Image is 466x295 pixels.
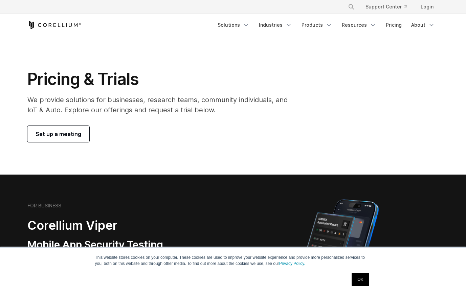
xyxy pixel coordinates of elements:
a: About [407,19,439,31]
h1: Pricing & Trials [27,69,297,89]
p: We provide solutions for businesses, research teams, community individuals, and IoT & Auto. Explo... [27,95,297,115]
a: Industries [255,19,296,31]
a: OK [352,273,369,286]
span: Set up a meeting [36,130,81,138]
h3: Mobile App Security Testing [27,239,201,251]
a: Login [415,1,439,13]
a: Pricing [382,19,406,31]
a: Corellium Home [27,21,81,29]
a: Products [297,19,336,31]
p: This website stores cookies on your computer. These cookies are used to improve your website expe... [95,254,371,267]
div: Navigation Menu [214,19,439,31]
h2: Corellium Viper [27,218,201,233]
a: Set up a meeting [27,126,89,142]
a: Support Center [360,1,413,13]
h6: FOR BUSINESS [27,203,61,209]
a: Solutions [214,19,253,31]
div: Navigation Menu [340,1,439,13]
a: Resources [338,19,380,31]
a: Privacy Policy. [279,261,305,266]
button: Search [345,1,357,13]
